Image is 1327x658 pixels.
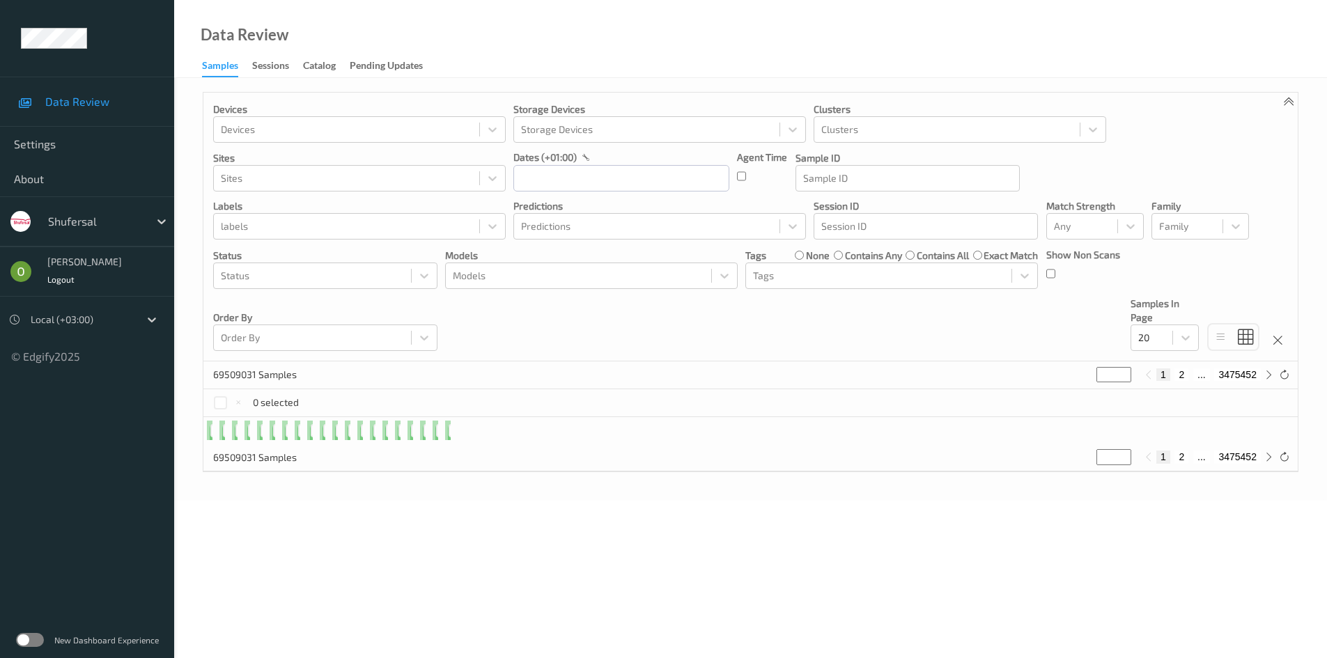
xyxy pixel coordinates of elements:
[745,249,766,263] p: Tags
[445,249,738,263] p: Models
[1193,368,1210,381] button: ...
[213,199,506,213] p: labels
[213,151,506,165] p: Sites
[303,58,336,76] div: Catalog
[252,58,289,76] div: Sessions
[253,395,299,409] p: 0 selected
[213,249,437,263] p: Status
[213,368,318,382] p: 69509031 Samples
[737,150,787,164] p: Agent Time
[1193,451,1210,463] button: ...
[806,249,830,263] label: none
[1156,451,1170,463] button: 1
[1151,199,1249,213] p: Family
[814,199,1038,213] p: Session ID
[213,311,437,324] p: Order By
[1174,368,1188,381] button: 2
[513,150,577,164] p: dates (+01:00)
[1131,297,1199,324] p: Samples In Page
[845,249,902,263] label: contains any
[1214,451,1261,463] button: 3475452
[202,58,238,77] div: Samples
[252,56,303,76] a: Sessions
[984,249,1038,263] label: exact match
[814,102,1106,116] p: Clusters
[917,249,969,263] label: contains all
[350,56,437,76] a: Pending Updates
[213,102,506,116] p: Devices
[1214,368,1261,381] button: 3475452
[513,102,806,116] p: Storage Devices
[1046,248,1120,262] p: Show Non Scans
[1156,368,1170,381] button: 1
[202,56,252,77] a: Samples
[513,199,806,213] p: Predictions
[303,56,350,76] a: Catalog
[796,151,1020,165] p: Sample ID
[1174,451,1188,463] button: 2
[213,451,318,464] p: 69509031 Samples
[350,58,423,76] div: Pending Updates
[201,28,288,42] div: Data Review
[1046,199,1144,213] p: Match Strength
